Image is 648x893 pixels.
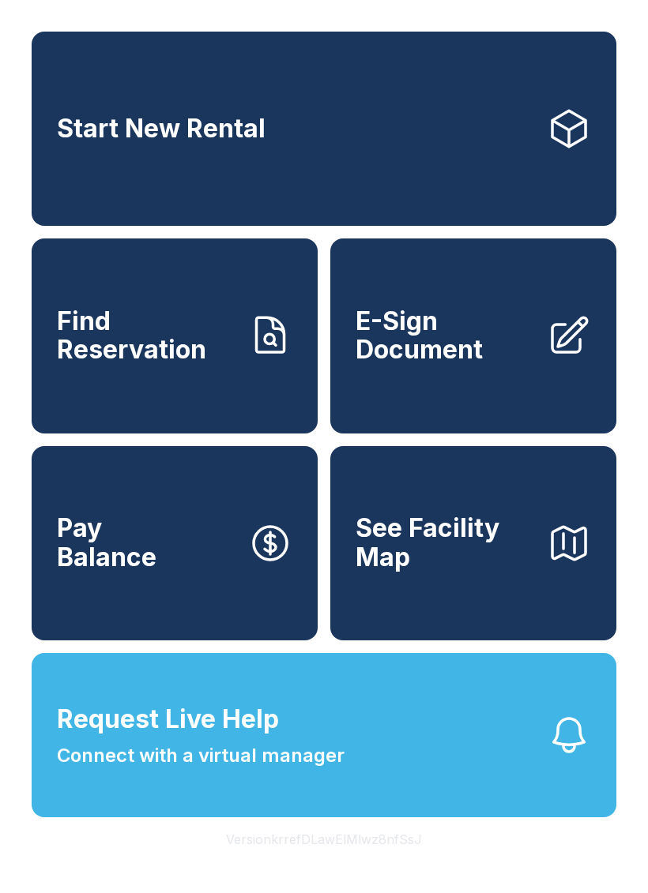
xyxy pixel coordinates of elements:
button: PayBalance [32,446,318,640]
span: Start New Rental [57,114,266,144]
span: Pay Balance [57,514,156,572]
span: Connect with a virtual manager [57,741,345,770]
span: E-Sign Document [356,307,534,365]
a: E-Sign Document [330,238,616,433]
button: Request Live HelpConnect with a virtual manager [32,653,616,817]
a: Start New Rental [32,32,616,226]
span: Find Reservation [57,307,235,365]
button: See Facility Map [330,446,616,640]
span: See Facility Map [356,514,534,572]
a: Find Reservation [32,238,318,433]
button: VersionkrrefDLawElMlwz8nfSsJ [213,817,435,861]
span: Request Live Help [57,700,279,738]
